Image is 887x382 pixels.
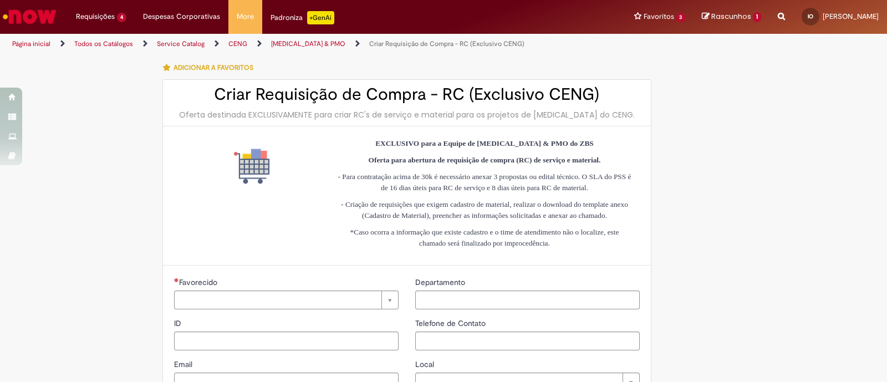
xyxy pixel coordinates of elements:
a: CENG [228,39,247,48]
span: Email [174,359,195,369]
strong: para a Equipe de [MEDICAL_DATA] & PMO do ZBS [421,139,594,147]
span: [PERSON_NAME] [823,12,879,21]
span: IO [808,13,813,20]
span: - Criação de requisições que exigem cadastro de material, realizar o download do template anexo (... [341,200,628,220]
span: Necessários [174,278,179,282]
button: Adicionar a Favoritos [162,56,259,79]
strong: EXCLUSIVO [375,139,419,147]
input: Telefone de Contato [415,332,640,350]
a: Todos os Catálogos [74,39,133,48]
span: Despesas Corporativas [143,11,220,22]
span: Requisições [76,11,115,22]
strong: Oferta para abertura de requisição de compra (RC) de serviço e material. [369,156,601,164]
a: Limpar campo Favorecido [174,291,399,309]
a: Página inicial [12,39,50,48]
input: Departamento [415,291,640,309]
div: Oferta destinada EXCLUSIVAMENTE para criar RC's de serviço e material para os projetos de [MEDICA... [174,109,640,120]
a: Criar Requisição de Compra - RC (Exclusivo CENG) [369,39,524,48]
a: Rascunhos [702,12,761,22]
img: Criar Requisição de Compra - RC (Exclusivo CENG) [234,149,269,184]
img: ServiceNow [1,6,58,28]
span: Necessários - Favorecido [179,277,220,287]
a: [MEDICAL_DATA] & PMO [271,39,345,48]
ul: Trilhas de página [8,34,583,54]
span: Favoritos [644,11,674,22]
span: - Para contratação acima de 30k é necessário anexar 3 propostas ou edital técnico. O SLA do PSS é... [338,172,631,192]
span: Rascunhos [711,11,751,22]
span: 1 [753,12,761,22]
span: 4 [117,13,126,22]
span: More [237,11,254,22]
a: Service Catalog [157,39,205,48]
span: *Caso ocorra a informação que existe cadastro e o time de atendimento não o localize, este chamad... [350,228,619,247]
input: ID [174,332,399,350]
p: +GenAi [307,11,334,24]
span: Adicionar a Favoritos [174,63,253,72]
div: Padroniza [271,11,334,24]
span: ID [174,318,183,328]
span: Local [415,359,436,369]
span: Departamento [415,277,467,287]
span: Telefone de Contato [415,318,488,328]
h2: Criar Requisição de Compra - RC (Exclusivo CENG) [174,85,640,104]
span: 3 [676,13,686,22]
